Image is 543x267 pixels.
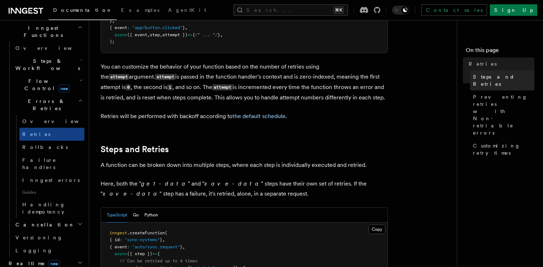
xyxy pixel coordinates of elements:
[13,78,79,92] span: Flow Control
[182,244,185,249] span: ,
[157,251,160,256] span: {
[13,218,84,231] button: Cancellation
[182,25,185,30] span: }
[110,18,112,23] span: }
[107,208,127,222] button: TypeScript
[19,141,84,154] a: Rollbacks
[115,251,127,256] span: async
[152,251,157,256] span: =>
[19,198,84,218] a: Handling idempotency
[490,4,537,16] a: Sign Up
[101,179,388,199] p: Here, both the " " and " " steps have their own set of retries. If the " " step has a failure, it...
[6,22,84,42] button: Inngest Functions
[110,237,120,242] span: { id
[126,84,131,90] code: 0
[162,32,187,37] span: attempt })
[22,202,65,215] span: Handling idempotency
[473,93,534,136] span: Preventing retries with Non-retriable errors
[187,32,192,37] span: =>
[204,180,261,187] em: save-data
[13,115,84,218] div: Errors & Retries
[160,32,162,37] span: ,
[15,248,53,253] span: Logging
[469,60,497,67] span: Retries
[13,244,84,257] a: Logging
[109,74,129,80] code: attempt
[392,6,409,14] button: Toggle dark mode
[13,42,84,55] a: Overview
[19,187,84,198] span: Guides
[19,128,84,141] a: Retries
[212,84,232,90] code: attempt
[421,4,487,16] a: Contact sales
[120,237,122,242] span: :
[133,208,139,222] button: Go
[13,57,80,72] span: Steps & Workflows
[22,144,68,150] span: Rollbacks
[13,98,78,112] span: Errors & Retries
[13,231,84,244] a: Versioning
[110,39,115,44] span: );
[110,230,127,235] span: inngest
[132,244,180,249] span: "auto/sync.request"
[127,25,130,30] span: :
[167,84,172,90] code: 1
[115,32,127,37] span: async
[164,2,210,19] a: AgentKit
[19,115,84,128] a: Overview
[132,25,182,30] span: "app/button.clicked"
[101,62,388,103] p: You can customize the behavior of your function based on the number of retries using the argument...
[19,154,84,174] a: Failure handlers
[334,6,344,14] kbd: ⌘K
[192,32,195,37] span: {
[218,32,220,37] span: }
[232,113,286,120] a: the default schedule
[22,118,96,124] span: Overview
[121,7,159,13] span: Examples
[6,42,84,257] div: Inngest Functions
[13,75,84,95] button: Flow Controlnew
[368,225,385,234] button: Copy
[165,230,167,235] span: (
[49,2,117,20] a: Documentation
[112,18,115,23] span: ,
[160,237,162,242] span: }
[473,142,534,156] span: Customizing retry times
[101,160,388,170] p: A function can be broken down into multiple steps, where each step is individually executed and r...
[162,237,165,242] span: ,
[473,73,534,88] span: Steps and Retries
[470,90,534,139] a: Preventing retries with Non-retriable errors
[466,57,534,70] a: Retries
[58,85,70,93] span: new
[22,157,56,170] span: Failure handlers
[101,111,388,121] p: Retries will be performed with backoff according to .
[19,174,84,187] a: Inngest errors
[103,190,159,197] em: save-data
[13,95,84,115] button: Errors & Retries
[13,221,75,228] span: Cancellation
[120,258,198,263] span: // Can be retried up to 4 times
[470,70,534,90] a: Steps and Retries
[127,230,165,235] span: .createFunction
[168,7,206,13] span: AgentKit
[185,25,187,30] span: ,
[15,235,63,240] span: Versioning
[22,131,50,137] span: Retries
[110,244,127,249] span: { event
[125,237,160,242] span: "sync-systems"
[13,55,84,75] button: Steps & Workflows
[6,24,78,39] span: Inngest Functions
[155,74,175,80] code: attempt
[22,177,80,183] span: Inngest errors
[15,45,89,51] span: Overview
[141,180,188,187] em: get-data
[117,2,164,19] a: Examples
[53,7,112,13] span: Documentation
[180,244,182,249] span: }
[150,32,160,37] span: step
[144,208,158,222] button: Python
[127,251,152,256] span: ({ step })
[6,260,60,267] span: Realtime
[466,46,534,57] h4: On this page
[470,139,534,159] a: Customizing retry times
